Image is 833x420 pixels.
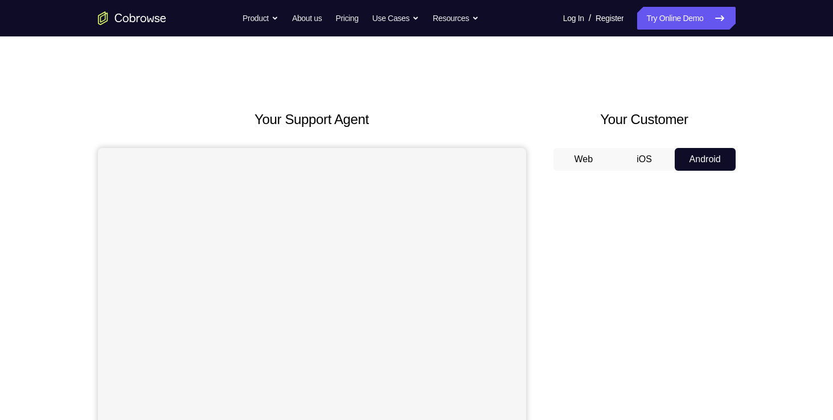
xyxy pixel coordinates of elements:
h2: Your Customer [553,109,736,130]
h2: Your Support Agent [98,109,526,130]
a: Pricing [335,7,358,30]
button: Use Cases [372,7,419,30]
a: Go to the home page [98,11,166,25]
button: iOS [614,148,675,171]
button: Resources [433,7,479,30]
a: About us [292,7,322,30]
span: / [589,11,591,25]
button: Web [553,148,614,171]
button: Product [243,7,278,30]
button: Android [675,148,736,171]
a: Register [596,7,623,30]
a: Log In [563,7,584,30]
a: Try Online Demo [637,7,735,30]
